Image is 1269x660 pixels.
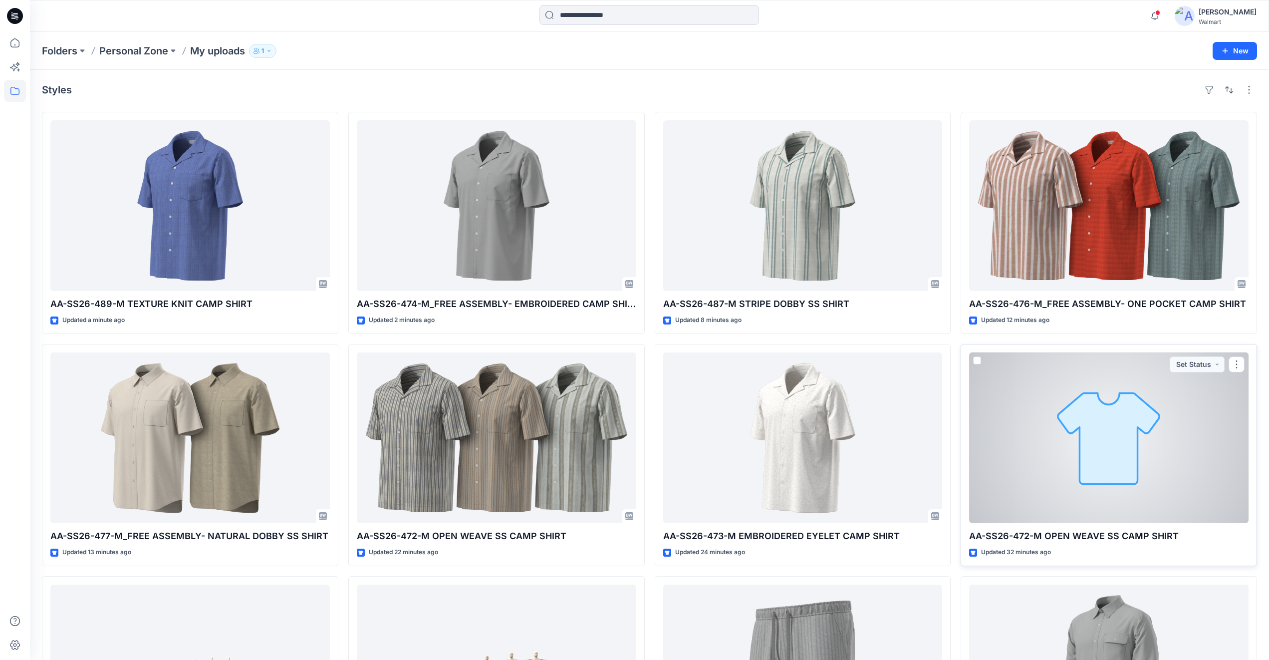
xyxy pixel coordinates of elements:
[675,315,742,326] p: Updated 8 minutes ago
[663,529,943,543] p: AA-SS26-473-M EMBROIDERED EYELET CAMP SHIRT
[357,352,636,523] a: AA-SS26-472-M OPEN WEAVE SS CAMP SHIRT
[1199,6,1257,18] div: [PERSON_NAME]
[663,297,943,311] p: AA-SS26-487-M STRIPE DOBBY SS SHIRT
[50,297,330,311] p: AA-SS26-489-M TEXTURE KNIT CAMP SHIRT
[62,547,131,558] p: Updated 13 minutes ago
[969,297,1249,311] p: AA-SS26-476-M_FREE ASSEMBLY- ONE POCKET CAMP SHIRT
[249,44,276,58] button: 1
[50,529,330,543] p: AA-SS26-477-M_FREE ASSEMBLY- NATURAL DOBBY SS SHIRT
[663,120,943,291] a: AA-SS26-487-M STRIPE DOBBY SS SHIRT
[42,44,77,58] a: Folders
[981,547,1051,558] p: Updated 32 minutes ago
[357,120,636,291] a: AA-SS26-474-M_FREE ASSEMBLY- EMBROIDERED CAMP SHIRT
[50,352,330,523] a: AA-SS26-477-M_FREE ASSEMBLY- NATURAL DOBBY SS SHIRT
[969,352,1249,523] a: AA-SS26-472-M OPEN WEAVE SS CAMP SHIRT
[981,315,1049,326] p: Updated 12 minutes ago
[663,352,943,523] a: AA-SS26-473-M EMBROIDERED EYELET CAMP SHIRT
[261,45,264,56] p: 1
[190,44,245,58] p: My uploads
[369,547,438,558] p: Updated 22 minutes ago
[1199,18,1257,25] div: Walmart
[1175,6,1195,26] img: avatar
[969,120,1249,291] a: AA-SS26-476-M_FREE ASSEMBLY- ONE POCKET CAMP SHIRT
[357,529,636,543] p: AA-SS26-472-M OPEN WEAVE SS CAMP SHIRT
[1213,42,1257,60] button: New
[62,315,125,326] p: Updated a minute ago
[675,547,745,558] p: Updated 24 minutes ago
[357,297,636,311] p: AA-SS26-474-M_FREE ASSEMBLY- EMBROIDERED CAMP SHIRT
[99,44,168,58] a: Personal Zone
[969,529,1249,543] p: AA-SS26-472-M OPEN WEAVE SS CAMP SHIRT
[42,84,72,96] h4: Styles
[369,315,435,326] p: Updated 2 minutes ago
[50,120,330,291] a: AA-SS26-489-M TEXTURE KNIT CAMP SHIRT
